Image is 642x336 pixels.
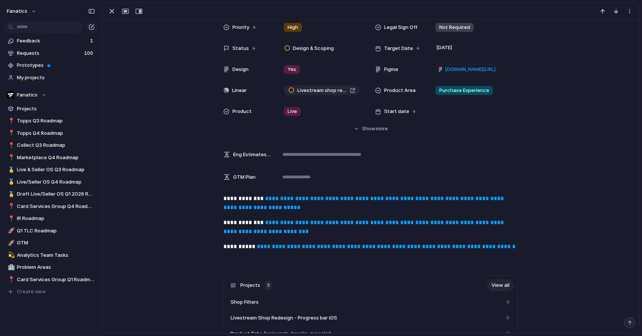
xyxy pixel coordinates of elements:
[4,140,98,151] a: 📍Collect Q3 Roadmap
[4,89,98,101] button: Fanatics
[231,314,337,322] span: Livestream Shop Redesign - Progress bar iOS
[7,239,14,247] button: 🚀
[8,239,13,247] div: 🚀
[4,103,98,115] a: Projects
[4,250,98,261] div: 💫Analytics Team Tasks
[8,178,13,186] div: 🥇
[434,43,454,52] span: [DATE]
[4,237,98,249] div: 🚀GTM
[17,215,95,222] span: IR Roadmap
[4,115,98,127] a: 📍Topps Q3 Roadmap
[384,108,409,115] span: Start date
[362,125,375,133] span: Show
[7,264,14,271] button: 🏥
[4,176,98,188] a: 🥇Live/Seller OS Q4 Roadmap
[17,227,95,235] span: Q1 TLC Roadmap
[17,203,95,210] span: Card Services Group Q4 Roadmap
[231,298,259,306] span: Shop Filters
[4,225,98,237] a: 🚀Q1 TLC Roadmap
[4,164,98,175] a: 🥇Live & Seller OS Q3 Roadmap
[7,252,14,259] button: 💫
[4,35,98,47] a: Feedback1
[17,105,95,113] span: Projects
[3,5,41,17] button: fanatics
[17,276,95,283] span: Card Services Group Q1 Roadmap
[7,276,14,283] button: 📍
[288,66,296,73] span: Yes
[4,48,98,59] a: Requests100
[439,24,470,31] span: Not Required
[233,173,256,181] span: GTM Plan
[17,91,38,99] span: Fanatics
[17,117,95,125] span: Topps Q3 Roadmap
[4,286,98,297] button: Create view
[4,274,98,285] a: 📍Card Services Group Q1 Roadmap
[8,190,13,199] div: 🥇
[445,66,496,73] span: [DOMAIN_NAME][URL]
[232,24,249,31] span: Priority
[17,50,82,57] span: Requests
[8,166,13,174] div: 🥇
[7,117,14,125] button: 📍
[8,202,13,211] div: 📍
[8,129,13,137] div: 📍
[297,87,347,94] span: Livestream shop redesign
[90,37,95,45] span: 1
[17,239,95,247] span: GTM
[4,72,98,83] a: My projects
[7,130,14,137] button: 📍
[7,227,14,235] button: 🚀
[17,37,88,45] span: Feedback
[17,252,95,259] span: Analytics Team Tasks
[7,203,14,210] button: 📍
[17,288,46,295] span: Create view
[7,142,14,149] button: 📍
[84,50,95,57] span: 100
[7,166,14,173] button: 🥇
[8,214,13,223] div: 📍
[439,87,489,94] span: Purchase Experience
[7,8,27,15] span: fanatics
[17,142,95,149] span: Collect Q3 Roadmap
[4,188,98,200] a: 🥇Draft Live/Seller OS Q1 2026 Roadmap
[17,154,95,161] span: Marketplace Q4 Roadmap
[487,279,514,291] a: View all
[232,108,252,115] span: Product
[8,141,13,150] div: 📍
[288,108,297,115] span: Live
[233,151,271,158] span: Eng Estimates (B/iOs/A/W) in Cycles
[4,213,98,224] a: 📍IR Roadmap
[4,60,98,71] a: Prototypes
[17,62,95,69] span: Prototypes
[384,87,416,94] span: Product Area
[4,152,98,163] a: 📍Marketplace Q4 Roadmap
[284,86,360,95] a: Livestream shop redesign
[8,251,13,259] div: 💫
[8,263,13,272] div: 🏥
[232,45,249,52] span: Status
[17,166,95,173] span: Live & Seller OS Q3 Roadmap
[288,24,298,31] span: High
[8,153,13,162] div: 📍
[8,226,13,235] div: 🚀
[7,215,14,222] button: 📍
[265,281,272,290] div: 5
[4,201,98,212] a: 📍Card Services Group Q4 Roadmap
[17,74,95,81] span: My projects
[4,262,98,273] a: 🏥Problem Areas
[7,190,14,198] button: 🥇
[7,154,14,161] button: 📍
[232,66,249,73] span: Design
[293,45,334,52] span: Design & Scoping
[8,117,13,125] div: 📍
